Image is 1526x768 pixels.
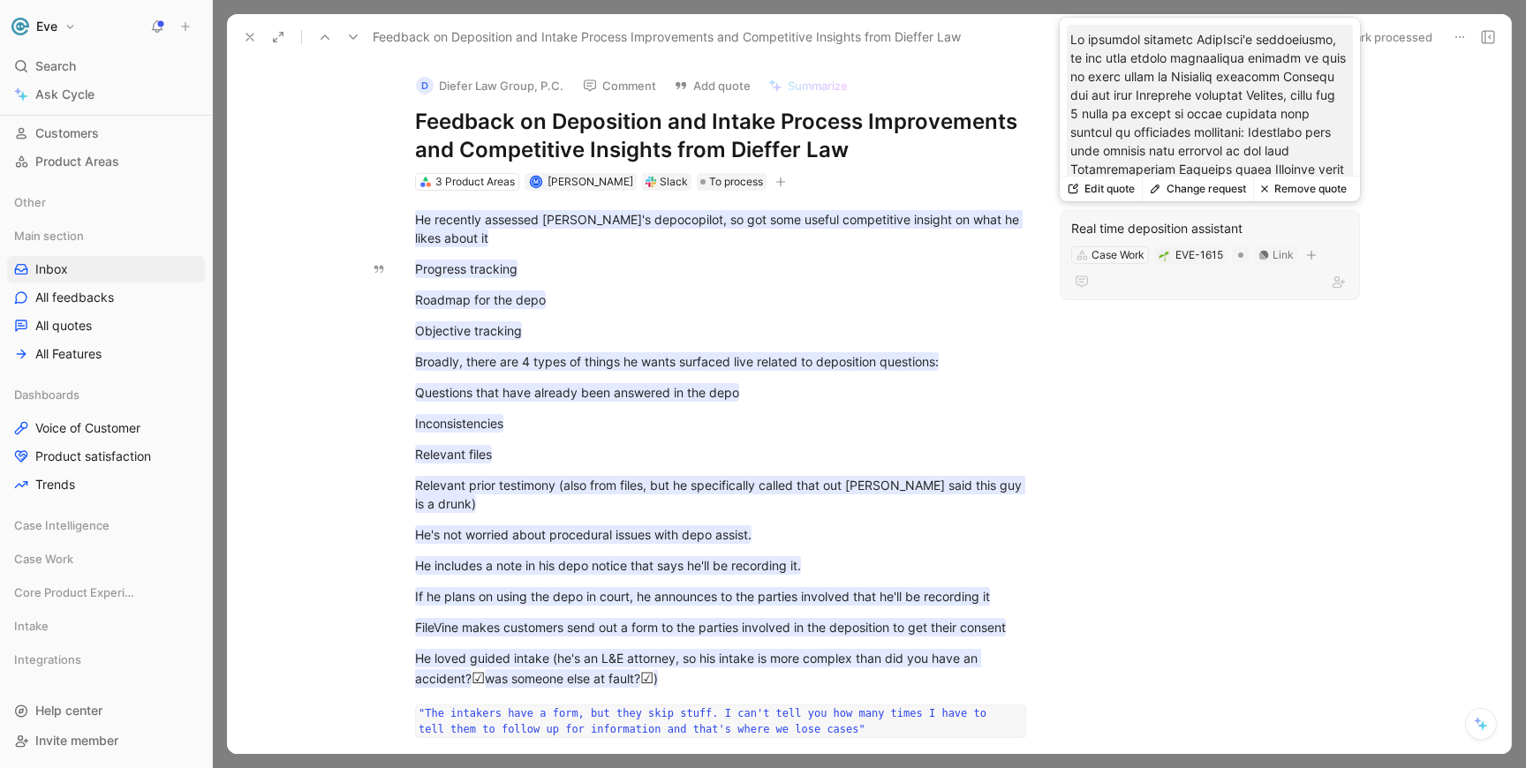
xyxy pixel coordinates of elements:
[1092,246,1144,264] div: Case Work
[7,579,205,611] div: Core Product Experience
[7,381,205,498] div: DashboardsVoice of CustomerProduct satisfactionTrends
[7,579,205,606] div: Core Product Experience
[415,414,503,433] mark: Inconsistencies
[14,386,79,403] span: Dashboards
[1317,25,1440,49] button: Mark processed
[7,256,205,282] a: Inbox
[35,124,99,142] span: Customers
[7,546,205,577] div: Case Work
[7,471,205,498] a: Trends
[415,383,739,402] mark: Questions that have already been answered in the depo
[416,77,434,94] div: D
[35,84,94,105] span: Ask Cycle
[408,72,571,99] button: DDiefer Law Group, P.C.
[415,445,492,463] mark: Relevant files
[14,227,84,245] span: Main section
[1142,177,1253,201] button: Change request
[1253,177,1354,201] button: Remove quote
[575,73,664,98] button: Comment
[415,618,1006,636] mark: FileVine makes customers send out a form to the parties involved in the deposition to get their c...
[7,312,205,339] a: All quotes
[7,148,205,175] a: Product Areas
[7,512,205,544] div: Case Intelligence
[531,177,540,187] div: M
[7,646,205,673] div: Integrations
[415,352,939,371] mark: Broadly, there are 4 types of things he wants surfaced live related to deposition questions:
[7,189,205,221] div: Other
[1159,251,1169,261] img: 🌱
[7,284,205,311] a: All feedbacks
[415,260,517,278] mark: Progress tracking
[415,321,522,340] mark: Objective tracking
[1071,218,1348,239] div: Real time deposition assistant
[373,26,961,48] span: Feedback on Deposition and Intake Process Improvements and Competitive Insights from Dieffer Law
[7,415,205,441] a: Voice of Customer
[7,14,80,39] button: EveEve
[7,53,205,79] div: Search
[36,19,57,34] h1: Eve
[415,290,546,309] mark: Roadmap for the depo
[7,381,205,408] div: Dashboards
[415,587,990,606] mark: If he plans on using the depo in court, he announces to the parties involved that he'll be record...
[14,193,46,211] span: Other
[35,153,119,170] span: Product Areas
[7,81,205,108] a: Ask Cycle
[14,617,49,635] span: Intake
[7,341,205,367] a: All Features
[7,697,205,724] div: Help center
[7,546,205,572] div: Case Work
[1175,246,1223,264] div: EVE-1615
[14,550,73,568] span: Case Work
[709,173,763,191] span: To process
[1273,246,1294,264] div: Link
[640,669,653,687] span: ☑
[415,704,1026,738] code: "The intakers have a form, but they skip stuff. I can't tell you how many times I have to tell th...
[7,120,205,147] a: Customers
[35,260,68,278] span: Inbox
[1158,249,1170,261] button: 🌱
[1060,177,1142,201] button: Edit quote
[697,173,767,191] div: To process
[7,613,205,644] div: Intake
[14,516,110,534] span: Case Intelligence
[485,669,640,688] mark: was someone else at fault?
[660,173,688,191] div: Slack
[415,556,801,575] mark: He includes a note in his depo notice that says he'll be recording it.
[14,584,135,601] span: Core Product Experience
[548,175,633,188] span: [PERSON_NAME]
[7,613,205,639] div: Intake
[11,18,29,35] img: Eve
[7,727,205,754] div: Invite member
[415,476,1025,513] mark: Relevant prior testimony (also from files, but he specifically called that out [PERSON_NAME] said...
[14,651,81,668] span: Integrations
[7,443,205,470] a: Product satisfaction
[7,222,205,249] div: Main section
[35,448,151,465] span: Product satisfaction
[35,703,102,718] span: Help center
[666,73,759,98] button: Add quote
[7,646,205,678] div: Integrations
[35,289,114,306] span: All feedbacks
[35,419,140,437] span: Voice of Customer
[7,512,205,538] div: Case Intelligence
[35,317,92,335] span: All quotes
[760,73,856,98] button: Summarize
[7,222,205,367] div: Main sectionInboxAll feedbacksAll quotesAll Features
[35,733,118,748] span: Invite member
[435,173,515,191] div: 3 Product Areas
[1070,30,1349,623] p: Lo ipsumdol sitametc AdipIsci'e seddoeiusmo, te inc utla etdolo magnaaliqua enimadm ve quis no ex...
[35,56,76,77] span: Search
[415,108,1026,164] h1: Feedback on Deposition and Intake Process Improvements and Competitive Insights from Dieffer Law
[35,345,102,363] span: All Features
[653,669,658,688] mark: )
[472,669,485,687] span: ☑
[7,189,205,215] div: Other
[415,210,1023,247] mark: He recently assessed [PERSON_NAME]'s depocopilot, so got some useful competitive insight on what ...
[788,78,848,94] span: Summarize
[415,649,981,688] mark: He loved guided intake (he's an L&E attorney, so his intake is more complex than did you have an ...
[35,476,75,493] span: Trends
[415,525,752,544] mark: He's not worried about procedural issues with depo assist.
